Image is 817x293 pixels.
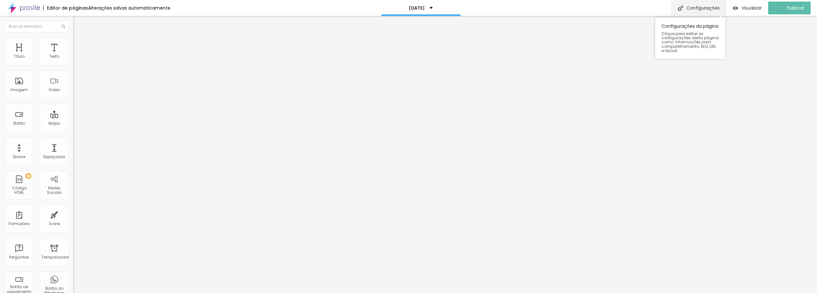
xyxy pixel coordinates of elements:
font: Redes Sociais [47,185,62,195]
font: Visualizar [741,5,762,11]
font: Imagem [11,87,28,92]
button: Publicar [768,2,811,14]
font: Ícone [49,221,60,226]
button: Visualizar [726,2,768,14]
font: Mapa [49,121,60,126]
font: Temporizador [41,254,69,260]
font: Alterações salvas automaticamente [88,5,170,11]
iframe: Editor [73,16,817,293]
font: Botão [13,121,25,126]
font: [DATE] [409,5,425,11]
font: Editor de páginas [47,5,88,11]
font: Perguntas [9,254,29,260]
font: Configurações da página [662,23,718,29]
font: Clique para editar as configurações desta página como: Informações para compartilhamento, SEO, UR... [662,31,719,53]
img: Ícone [61,25,65,28]
font: Divisor [13,154,26,159]
font: Espaçador [43,154,65,159]
input: Buscar elemento [5,21,69,32]
font: Publicar [787,5,805,11]
font: Código HTML [12,185,27,195]
img: view-1.svg [733,5,738,11]
font: Título [14,54,25,59]
font: Configurações [686,5,720,11]
font: Vídeo [49,87,60,92]
font: Formulário [9,221,30,226]
font: Texto [49,54,59,59]
img: Ícone [678,5,683,11]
